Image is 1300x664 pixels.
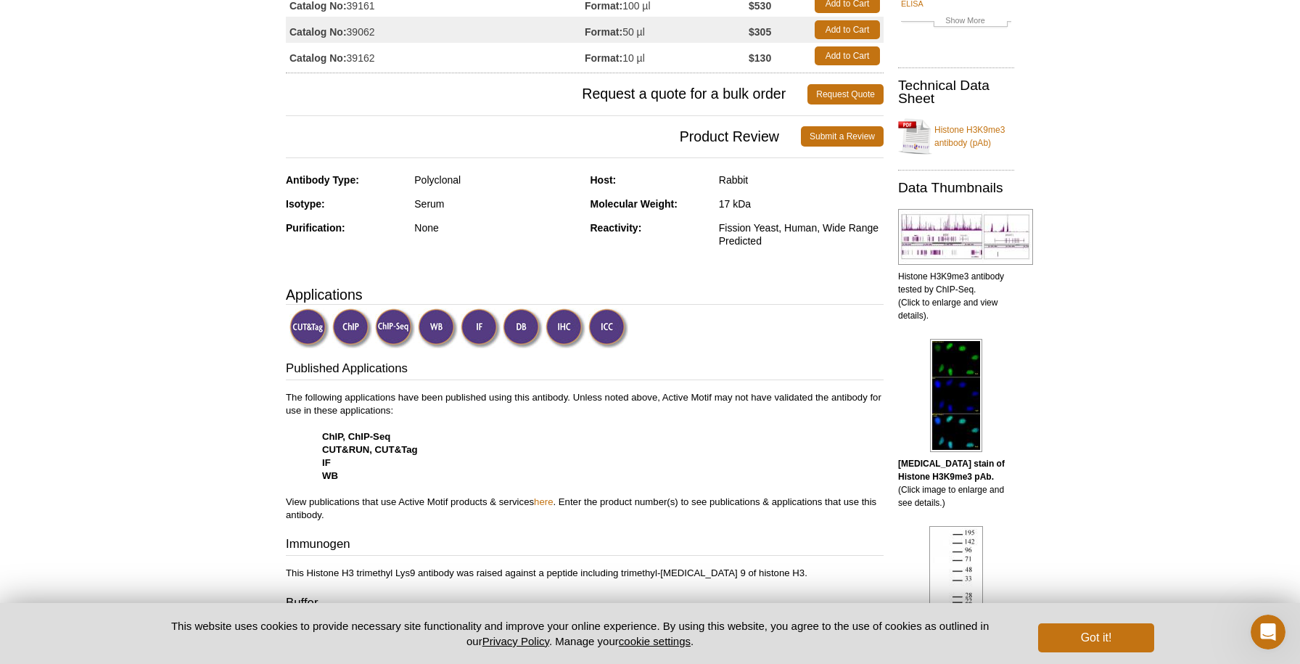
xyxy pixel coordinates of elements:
[286,536,884,556] h3: Immunogen
[322,444,418,455] strong: CUT&RUN, CUT&Tag
[585,17,749,43] td: 50 µl
[286,198,325,210] strong: Isotype:
[286,43,585,69] td: 39162
[322,470,338,481] strong: WB
[286,174,359,186] strong: Antibody Type:
[461,308,501,348] img: Immunofluorescence Validated
[418,308,458,348] img: Western Blot Validated
[898,457,1014,509] p: (Click image to enlarge and see details.)
[815,46,880,65] a: Add to Cart
[286,126,801,147] span: Product Review
[146,618,1014,649] p: This website uses cookies to provide necessary site functionality and improve your online experie...
[898,270,1014,322] p: Histone H3K9me3 antibody tested by ChIP-Seq. (Click to enlarge and view details).
[332,308,372,348] img: ChIP Validated
[719,173,884,187] div: Rabbit
[585,25,622,38] strong: Format:
[534,496,553,507] a: here
[588,308,628,348] img: Immunocytochemistry Validated
[930,339,982,452] img: Histone H3K9me3 antibody (pAb) tested by immunofluorescence.
[414,173,579,187] div: Polyclonal
[585,52,622,65] strong: Format:
[286,222,345,234] strong: Purification:
[898,181,1014,194] h2: Data Thumbnails
[546,308,585,348] img: Immunohistochemistry Validated
[807,84,884,104] a: Request Quote
[719,197,884,210] div: 17 kDa
[749,52,771,65] strong: $130
[286,360,884,380] h3: Published Applications
[801,126,884,147] a: Submit a Review
[898,115,1014,158] a: Histone H3K9me3 antibody (pAb)
[898,459,1005,482] b: [MEDICAL_DATA] stain of Histone H3K9me3 pAb.
[289,308,329,348] img: CUT&Tag Validated
[719,221,884,247] div: Fission Yeast, Human, Wide Range Predicted
[286,17,585,43] td: 39062
[375,308,415,348] img: ChIP-Seq Validated
[898,209,1033,265] img: Histone H3K9me3 antibody tested by ChIP-Seq.
[286,567,884,580] p: This Histone H3 trimethyl Lys9 antibody was raised against a peptide including trimethyl-[MEDICAL...
[591,174,617,186] strong: Host:
[289,25,347,38] strong: Catalog No:
[482,635,549,647] a: Privacy Policy
[286,594,884,615] h3: Buffer
[1038,623,1154,652] button: Got it!
[503,308,543,348] img: Dot Blot Validated
[901,14,1011,30] a: Show More
[585,43,749,69] td: 10 µl
[929,526,983,639] img: Histone H3K9me3 antibody (pAb) tested by Western blot.
[414,197,579,210] div: Serum
[591,222,642,234] strong: Reactivity:
[322,431,390,442] strong: ChIP, ChIP-Seq
[898,79,1014,105] h2: Technical Data Sheet
[815,20,880,39] a: Add to Cart
[286,84,807,104] span: Request a quote for a bulk order
[1251,615,1285,649] iframe: Intercom live chat
[414,221,579,234] div: None
[591,198,678,210] strong: Molecular Weight:
[286,391,884,522] p: The following applications have been published using this antibody. Unless noted above, Active Mo...
[286,284,884,306] h3: Applications
[322,457,331,468] strong: IF
[289,52,347,65] strong: Catalog No:
[619,635,691,647] button: cookie settings
[749,25,771,38] strong: $305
